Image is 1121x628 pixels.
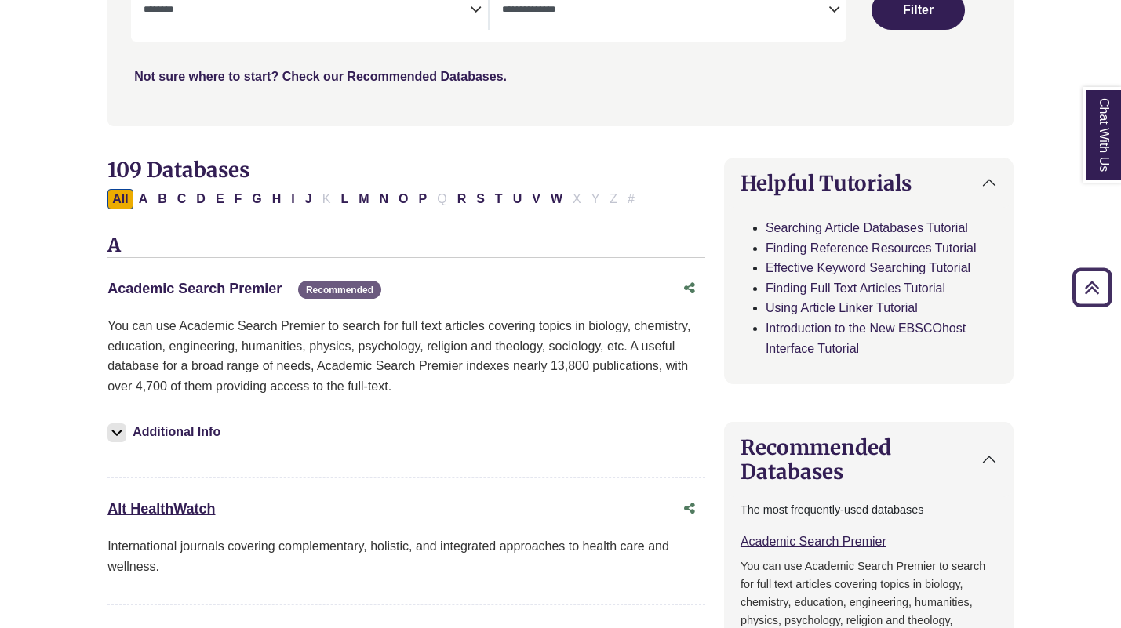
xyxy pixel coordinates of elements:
div: Alpha-list to filter by first letter of database name [107,191,641,205]
button: Share this database [674,494,705,524]
a: Back to Top [1067,277,1117,298]
button: Filter Results J [300,189,317,209]
button: Filter Results L [336,189,353,209]
button: Filter Results I [286,189,299,209]
a: Academic Search Premier [107,281,282,296]
span: 109 Databases [107,157,249,183]
button: Filter Results M [354,189,373,209]
button: Filter Results C [173,189,191,209]
button: Filter Results T [490,189,508,209]
button: Filter Results R [453,189,471,209]
button: Additional Info [107,421,225,443]
button: Filter Results A [134,189,153,209]
button: Filter Results D [191,189,210,209]
a: Finding Full Text Articles Tutorial [766,281,945,295]
a: Not sure where to start? Check our Recommended Databases. [134,70,507,83]
h3: A [107,234,705,258]
a: Finding Reference Resources Tutorial [766,241,977,255]
a: Searching Article Databases Tutorial [766,221,968,234]
button: Filter Results H [268,189,286,209]
button: All [107,189,133,209]
button: Helpful Tutorials [725,158,1013,208]
button: Filter Results P [414,189,432,209]
button: Filter Results W [546,189,567,209]
button: Filter Results G [247,189,266,209]
a: Using Article Linker Tutorial [766,301,918,314]
button: Share this database [674,274,705,303]
button: Filter Results O [394,189,413,209]
p: The most frequently-used databases [741,501,997,519]
a: Academic Search Premier [741,535,886,548]
button: Filter Results F [230,189,247,209]
textarea: Search [502,5,828,17]
a: Alt HealthWatch [107,501,215,517]
p: You can use Academic Search Premier to search for full text articles covering topics in biology, ... [107,316,705,396]
button: Filter Results B [153,189,172,209]
button: Filter Results U [508,189,527,209]
button: Filter Results S [471,189,490,209]
button: Filter Results N [374,189,393,209]
p: International journals covering complementary, holistic, and integrated approaches to health care... [107,536,705,576]
button: Filter Results V [527,189,545,209]
span: Recommended [298,281,381,299]
a: Introduction to the New EBSCOhost Interface Tutorial [766,321,966,355]
button: Recommended Databases [725,423,1013,496]
a: Effective Keyword Searching Tutorial [766,261,970,274]
textarea: Search [144,5,470,17]
button: Filter Results E [211,189,229,209]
